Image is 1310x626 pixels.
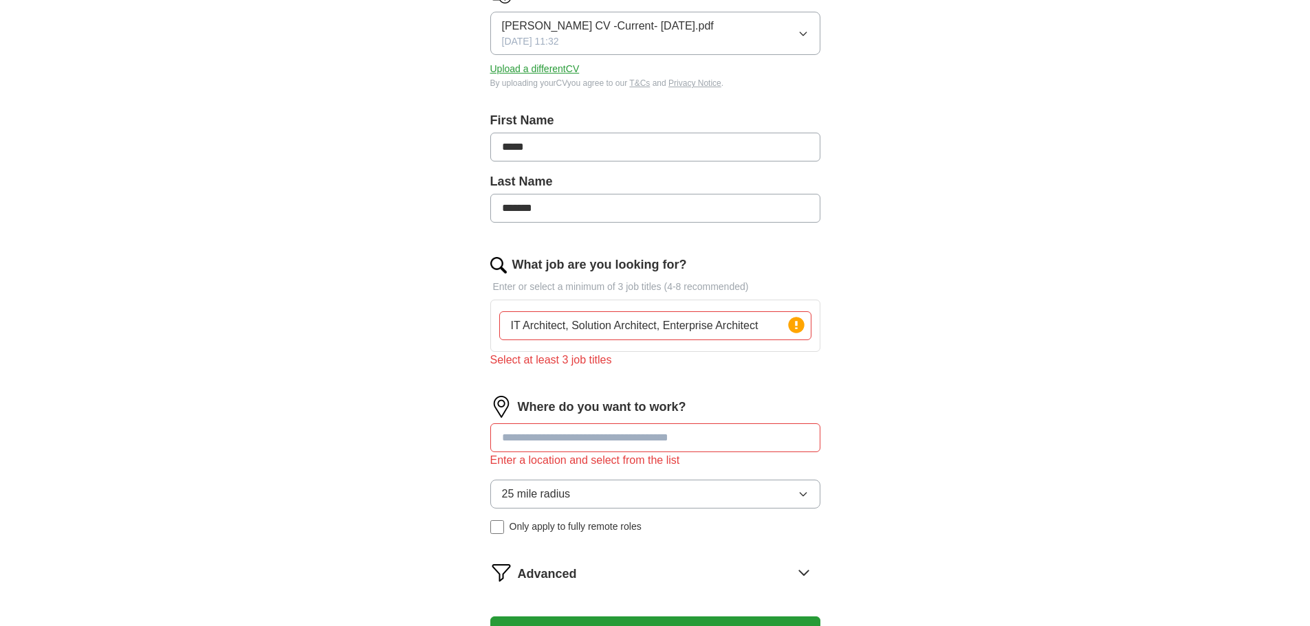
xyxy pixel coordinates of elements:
img: filter [490,561,512,583]
input: Only apply to fully remote roles [490,520,504,534]
button: 25 mile radius [490,480,820,508]
label: What job are you looking for? [512,256,687,274]
button: Upload a differentCV [490,62,580,76]
span: [DATE] 11:32 [502,34,559,49]
a: Privacy Notice [668,78,721,88]
button: [PERSON_NAME] CV -Current- [DATE].pdf[DATE] 11:32 [490,12,820,55]
img: location.png [490,396,512,418]
label: Last Name [490,172,820,191]
img: search.png [490,257,507,273]
label: Where do you want to work? [518,398,686,416]
label: First Name [490,111,820,130]
span: [PERSON_NAME] CV -Current- [DATE].pdf [502,18,714,34]
input: Type a job title and press enter [499,311,811,340]
a: T&Cs [629,78,650,88]
span: Advanced [518,565,577,583]
p: Enter or select a minimum of 3 job titles (4-8 recommended) [490,280,820,294]
div: Select at least 3 job titles [490,352,820,368]
div: By uploading your CV you agree to our and . [490,77,820,89]
div: Enter a location and select from the list [490,452,820,469]
span: 25 mile radius [502,486,571,502]
span: Only apply to fully remote roles [510,519,642,534]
